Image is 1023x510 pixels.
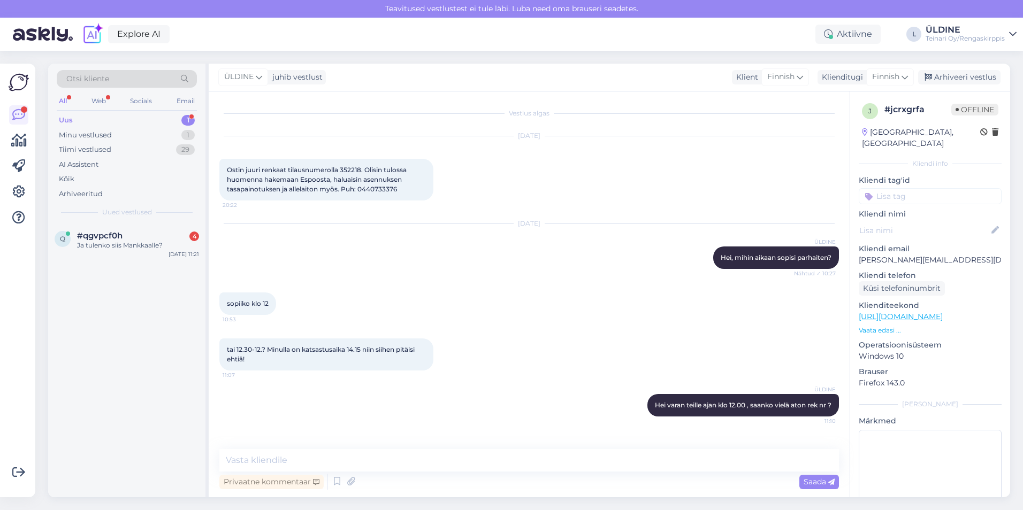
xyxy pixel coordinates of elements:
div: Ja tulenko siis Mankkaalle? [77,241,199,250]
p: Operatsioonisüsteem [859,339,1002,351]
span: Otsi kliente [66,73,109,84]
div: [PERSON_NAME] [859,399,1002,409]
div: [DATE] [219,219,839,228]
span: ÜLDINE [224,71,254,83]
span: Finnish [872,71,899,83]
p: Brauser [859,366,1002,377]
p: Vaata edasi ... [859,326,1002,335]
div: 1 [181,130,195,141]
span: Hei varan teille ajan klo 12.00 , saanko vielä aton rek nr ? [655,401,831,409]
span: 11:10 [796,417,836,425]
span: #qgvpcf0h [77,231,123,241]
p: Märkmed [859,415,1002,427]
span: Finnish [767,71,795,83]
div: Kliendi info [859,159,1002,168]
div: 29 [176,144,195,155]
div: ÜLDINE [926,26,1005,34]
div: Klient [732,72,758,83]
span: tai 12.30-12.? Minulla on katsastusaika 14.15 niin siihen pitäisi ehtiä! [227,345,416,363]
div: Arhiveeritud [59,189,103,199]
div: [DATE] 11:21 [169,250,199,258]
p: Klienditeekond [859,300,1002,311]
div: Arhiveeri vestlus [918,70,1001,84]
span: Uued vestlused [102,207,152,217]
span: Ostin juuri renkaat tilausnumerolla 352218. Olisin tulossa huomenna hakemaan Espoosta, haluaisin ... [227,166,408,193]
p: Kliendi nimi [859,208,1002,220]
img: explore-ai [81,23,104,45]
p: Windows 10 [859,351,1002,362]
div: Tiimi vestlused [59,144,111,155]
p: Kliendi tag'id [859,175,1002,186]
span: ÜLDINE [796,238,836,246]
div: Uus [59,115,73,126]
span: q [60,235,65,243]
span: 10:53 [223,315,263,323]
span: j [868,107,872,115]
div: Email [174,94,197,108]
div: 4 [189,231,199,241]
p: Kliendi telefon [859,270,1002,281]
div: # jcrxgrfa [884,103,951,116]
div: Klienditugi [818,72,863,83]
div: juhib vestlust [268,72,323,83]
span: 20:22 [223,201,263,209]
p: Kliendi email [859,243,1002,254]
img: Askly Logo [9,72,29,92]
div: Aktiivne [815,25,881,44]
div: 1 [181,115,195,126]
span: ÜLDINE [796,385,836,393]
div: All [57,94,69,108]
span: 11:07 [223,371,263,379]
div: Socials [128,94,154,108]
div: Minu vestlused [59,130,112,141]
span: Nähtud ✓ 10:27 [794,269,836,277]
span: Offline [951,104,998,115]
div: Privaatne kommentaar [219,475,324,489]
span: Hei, mihin aikaan sopisi parhaiten? [721,253,831,261]
a: Explore AI [108,25,170,43]
div: [GEOGRAPHIC_DATA], [GEOGRAPHIC_DATA] [862,127,980,149]
div: Vestlus algas [219,109,839,118]
input: Lisa tag [859,188,1002,204]
input: Lisa nimi [859,225,989,236]
div: Kõik [59,174,74,184]
div: [DATE] [219,131,839,141]
a: ÜLDINETeinari Oy/Rengaskirppis [926,26,1017,43]
div: Küsi telefoninumbrit [859,281,945,296]
p: [PERSON_NAME][EMAIL_ADDRESS][DOMAIN_NAME] [859,254,1002,266]
div: L [906,27,921,42]
span: Saada [804,477,835,486]
div: Web [89,94,108,108]
span: sopiiko klo 12 [227,299,269,307]
a: [URL][DOMAIN_NAME] [859,312,943,321]
p: Firefox 143.0 [859,377,1002,389]
div: AI Assistent [59,159,98,170]
div: Teinari Oy/Rengaskirppis [926,34,1005,43]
